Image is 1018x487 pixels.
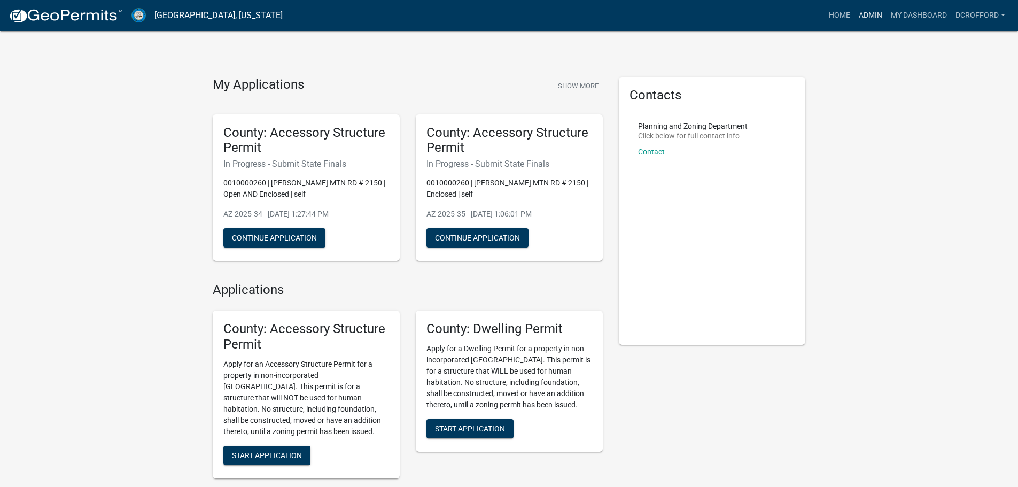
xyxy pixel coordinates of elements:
[223,177,389,200] p: 0010000260 | [PERSON_NAME] MTN RD # 2150 | Open AND Enclosed | self
[951,5,1009,26] a: dcrofford
[223,125,389,156] h5: County: Accessory Structure Permit
[426,125,592,156] h5: County: Accessory Structure Permit
[426,419,514,438] button: Start Application
[426,343,592,411] p: Apply for a Dwelling Permit for a property in non-incorporated [GEOGRAPHIC_DATA]. This permit is ...
[154,6,283,25] a: [GEOGRAPHIC_DATA], [US_STATE]
[213,282,603,298] h4: Applications
[223,446,310,465] button: Start Application
[638,122,748,130] p: Planning and Zoning Department
[223,208,389,220] p: AZ-2025-34 - [DATE] 1:27:44 PM
[426,208,592,220] p: AZ-2025-35 - [DATE] 1:06:01 PM
[426,177,592,200] p: 0010000260 | [PERSON_NAME] MTN RD # 2150 | Enclosed | self
[232,451,302,459] span: Start Application
[223,228,325,248] button: Continue Application
[435,424,505,432] span: Start Application
[554,77,603,95] button: Show More
[213,77,304,93] h4: My Applications
[131,8,146,22] img: Custer County, Colorado
[638,132,748,140] p: Click below for full contact info
[630,88,795,103] h5: Contacts
[213,282,603,486] wm-workflow-list-section: Applications
[426,321,592,337] h5: County: Dwelling Permit
[223,159,389,169] h6: In Progress - Submit State Finals
[223,359,389,437] p: Apply for an Accessory Structure Permit for a property in non-incorporated [GEOGRAPHIC_DATA]. Thi...
[426,228,529,248] button: Continue Application
[854,5,887,26] a: Admin
[426,159,592,169] h6: In Progress - Submit State Finals
[638,148,665,156] a: Contact
[825,5,854,26] a: Home
[887,5,951,26] a: My Dashboard
[223,321,389,352] h5: County: Accessory Structure Permit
